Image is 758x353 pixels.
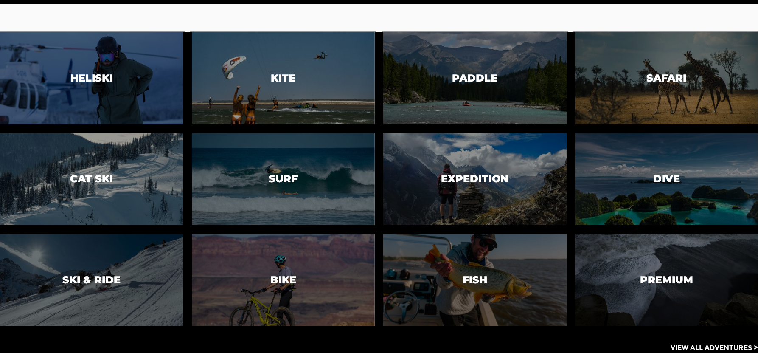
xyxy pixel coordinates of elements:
h3: Bike [270,274,296,285]
p: View All Adventures > [671,343,758,353]
h3: Kite [271,73,295,84]
h3: Ski & Ride [62,274,121,285]
h3: Fish [463,274,487,285]
h3: Expedition [441,173,508,184]
h3: Paddle [452,73,497,84]
h3: Surf [269,173,298,184]
h3: Safari [646,73,686,84]
h3: Heliski [70,73,113,84]
h3: Cat Ski [70,173,113,184]
h3: Premium [640,274,693,285]
h3: Dive [653,173,680,184]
